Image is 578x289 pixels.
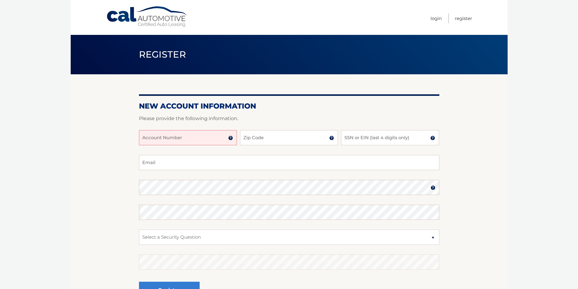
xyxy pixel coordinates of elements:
input: Account Number [139,130,237,145]
input: SSN or EIN (last 4 digits only) [341,130,439,145]
h2: New Account Information [139,102,439,111]
span: Register [139,49,186,60]
input: Email [139,155,439,170]
a: Login [431,13,442,23]
a: Register [455,13,472,23]
img: tooltip.svg [430,136,435,140]
img: tooltip.svg [228,136,233,140]
a: Cal Automotive [106,6,188,28]
img: tooltip.svg [329,136,334,140]
p: Please provide the following information. [139,114,439,123]
input: Zip Code [240,130,338,145]
img: tooltip.svg [431,185,435,190]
